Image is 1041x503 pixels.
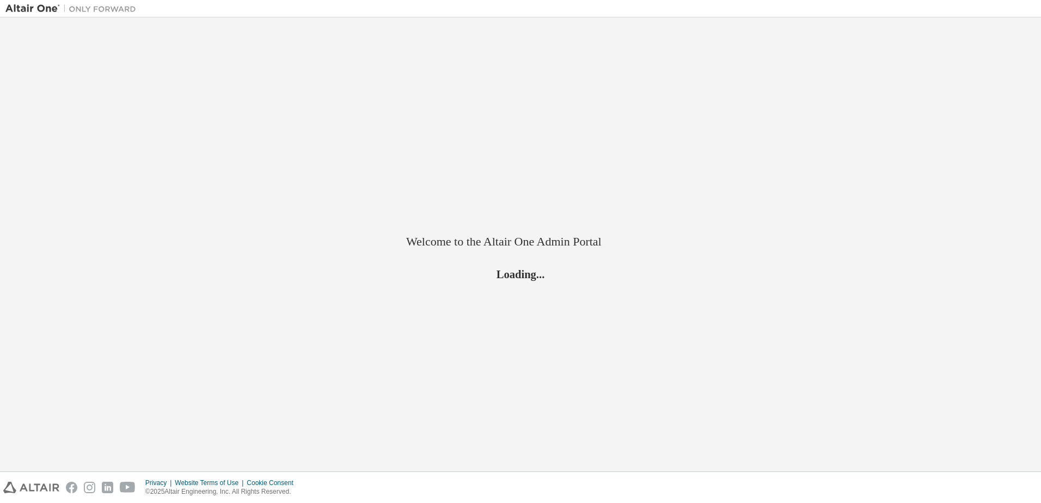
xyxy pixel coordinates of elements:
[66,482,77,493] img: facebook.svg
[406,234,635,249] h2: Welcome to the Altair One Admin Portal
[3,482,59,493] img: altair_logo.svg
[247,479,299,487] div: Cookie Consent
[5,3,142,14] img: Altair One
[175,479,247,487] div: Website Terms of Use
[120,482,136,493] img: youtube.svg
[145,487,300,496] p: © 2025 Altair Engineering, Inc. All Rights Reserved.
[406,267,635,281] h2: Loading...
[84,482,95,493] img: instagram.svg
[145,479,175,487] div: Privacy
[102,482,113,493] img: linkedin.svg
